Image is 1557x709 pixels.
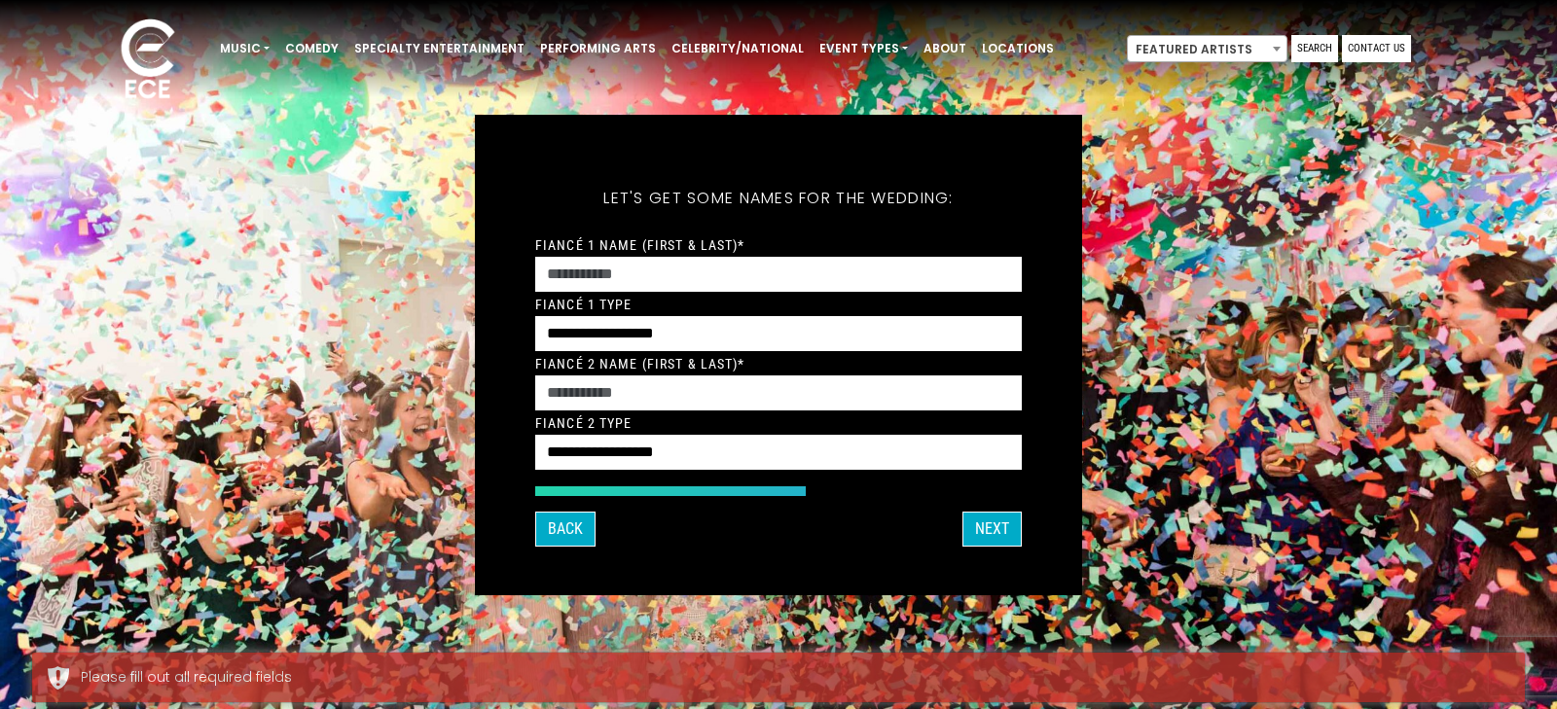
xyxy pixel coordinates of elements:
[535,512,596,547] button: Back
[535,236,744,254] label: Fiancé 1 Name (First & Last)*
[99,14,197,108] img: ece_new_logo_whitev2-1.png
[962,512,1022,547] button: Next
[664,32,812,65] a: Celebrity/National
[535,414,633,432] label: Fiancé 2 Type
[974,32,1062,65] a: Locations
[346,32,532,65] a: Specialty Entertainment
[535,163,1022,233] h5: Let's get some names for the wedding:
[535,296,633,313] label: Fiancé 1 Type
[1291,35,1338,62] a: Search
[81,667,1510,688] div: Please fill out all required fields
[1342,35,1411,62] a: Contact Us
[532,32,664,65] a: Performing Arts
[277,32,346,65] a: Comedy
[916,32,974,65] a: About
[535,355,744,372] label: Fiancé 2 Name (First & Last)*
[812,32,916,65] a: Event Types
[1127,35,1287,62] span: Featured Artists
[1128,36,1286,63] span: Featured Artists
[212,32,277,65] a: Music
